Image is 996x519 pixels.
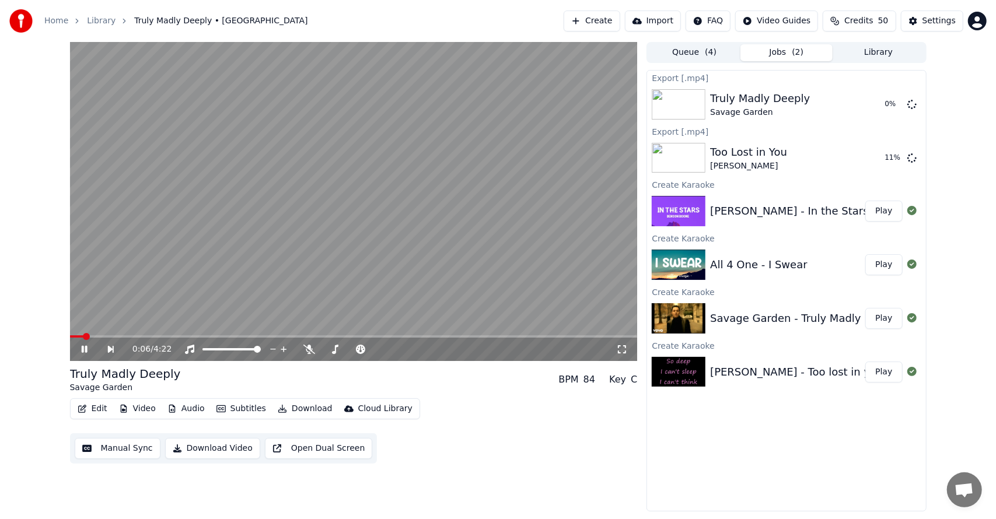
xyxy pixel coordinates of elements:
[922,15,956,27] div: Settings
[87,15,116,27] a: Library
[44,15,308,27] nav: breadcrumb
[647,124,925,138] div: Export [.mp4]
[44,15,68,27] a: Home
[686,10,731,31] button: FAQ
[70,366,181,382] div: Truly Madly Deeply
[710,144,787,160] div: Too Lost in You
[70,382,181,394] div: Savage Garden
[710,364,883,380] div: [PERSON_NAME] - Too lost in you
[134,15,307,27] span: Truly Madly Deeply • [GEOGRAPHIC_DATA]
[844,15,873,27] span: Credits
[710,107,810,118] div: Savage Garden
[740,44,833,61] button: Jobs
[73,401,112,417] button: Edit
[833,44,925,61] button: Library
[885,153,903,163] div: 11 %
[735,10,818,31] button: Video Guides
[710,160,787,172] div: [PERSON_NAME]
[947,472,982,507] div: Open chat
[647,177,925,191] div: Create Karaoke
[165,438,260,459] button: Download Video
[273,401,337,417] button: Download
[647,338,925,352] div: Create Karaoke
[212,401,271,417] button: Subtitles
[583,373,595,387] div: 84
[823,10,896,31] button: Credits50
[792,47,803,58] span: ( 2 )
[901,10,963,31] button: Settings
[885,100,903,109] div: 0 %
[625,10,681,31] button: Import
[647,231,925,245] div: Create Karaoke
[564,10,620,31] button: Create
[878,15,889,27] span: 50
[865,254,902,275] button: Play
[132,343,151,355] span: 0:06
[705,47,717,58] span: ( 4 )
[710,257,807,273] div: All 4 One - I Swear
[865,201,902,222] button: Play
[132,343,160,355] div: /
[153,343,172,355] span: 4:22
[114,401,160,417] button: Video
[647,71,925,85] div: Export [.mp4]
[163,401,209,417] button: Audio
[631,373,637,387] div: C
[865,308,902,329] button: Play
[558,373,578,387] div: BPM
[648,44,740,61] button: Queue
[710,310,901,327] div: Savage Garden - Truly Madly Deeply
[9,9,33,33] img: youka
[865,362,902,383] button: Play
[710,90,810,107] div: Truly Madly Deeply
[609,373,626,387] div: Key
[75,438,160,459] button: Manual Sync
[265,438,373,459] button: Open Dual Screen
[647,285,925,299] div: Create Karaoke
[358,403,413,415] div: Cloud Library
[710,203,868,219] div: [PERSON_NAME] - In the Stars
